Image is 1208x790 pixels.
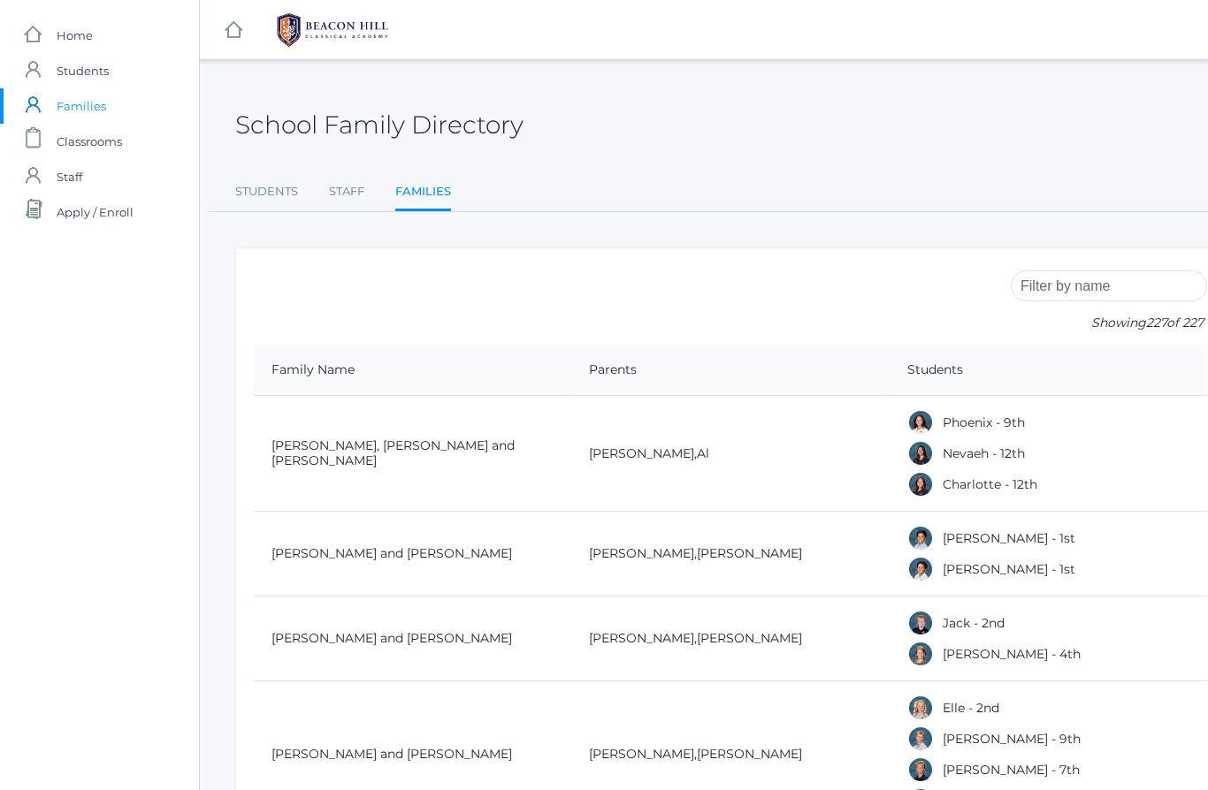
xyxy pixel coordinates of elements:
[890,345,1207,396] th: Students
[57,18,93,53] span: Home
[907,641,934,667] div: Amelia Adams
[235,174,298,209] a: Students
[943,414,1025,430] a: Phoenix - 9th
[589,445,694,461] a: [PERSON_NAME]
[907,756,934,783] div: Cole Albanese
[907,725,934,752] div: Logan Albanese
[697,545,802,561] a: [PERSON_NAME]
[57,159,82,194] span: Staff
[943,530,1075,546] a: [PERSON_NAME] - 1st
[57,88,106,124] span: Families
[907,695,934,721] div: Elle Albanese
[943,700,999,716] a: Elle - 2nd
[1011,314,1207,332] p: Showing of 227
[943,615,1005,631] a: Jack - 2nd
[697,445,709,461] a: Al
[329,174,364,209] a: Staff
[589,630,694,646] a: [PERSON_NAME]
[943,731,1081,747] a: [PERSON_NAME] - 9th
[697,746,802,762] a: [PERSON_NAME]
[697,630,802,646] a: [PERSON_NAME]
[589,545,694,561] a: [PERSON_NAME]
[57,194,134,230] span: Apply / Enroll
[266,8,399,52] img: 1_BHCALogos-05.png
[254,345,571,396] th: Family Name
[1146,315,1166,330] span: 227
[943,646,1081,662] a: [PERSON_NAME] - 4th
[907,471,934,498] div: Charlotte Abdulla
[907,409,934,436] div: Phoenix Abdulla
[271,437,515,468] a: [PERSON_NAME], [PERSON_NAME] and [PERSON_NAME]
[907,440,934,467] div: Nevaeh Abdulla
[943,445,1025,461] a: Nevaeh - 12th
[943,762,1080,778] a: [PERSON_NAME] - 7th
[571,396,889,512] td: ,
[1011,270,1207,301] input: Filter by name
[57,124,122,159] span: Classrooms
[571,345,889,396] th: Parents
[571,512,889,596] td: ,
[271,630,512,646] a: [PERSON_NAME] and [PERSON_NAME]
[943,561,1075,577] a: [PERSON_NAME] - 1st
[943,476,1037,492] a: Charlotte - 12th
[235,111,524,139] h2: School Family Directory
[907,556,934,582] div: Grayson Abrea
[271,545,512,561] a: [PERSON_NAME] and [PERSON_NAME]
[907,610,934,636] div: Jack Adams
[571,596,889,681] td: ,
[271,746,512,762] a: [PERSON_NAME] and [PERSON_NAME]
[57,53,109,88] span: Students
[589,746,694,762] a: [PERSON_NAME]
[395,174,451,212] a: Families
[907,525,934,551] div: Dominic Abrea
